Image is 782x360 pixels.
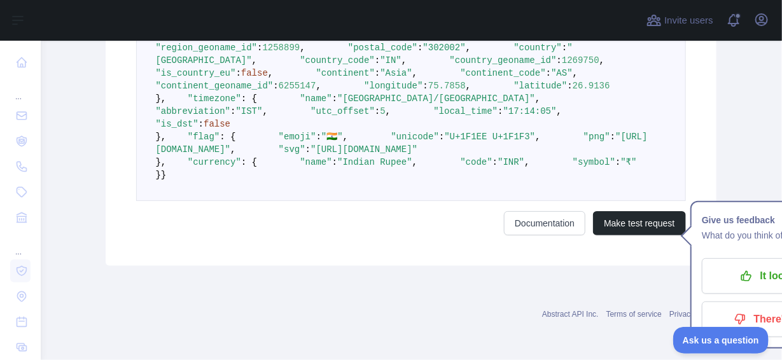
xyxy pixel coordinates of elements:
[557,106,562,116] span: ,
[615,157,620,167] span: :
[466,43,471,53] span: ,
[535,93,540,104] span: ,
[268,68,273,78] span: ,
[450,55,557,66] span: "country_geoname_id"
[428,81,466,91] span: 75.7858
[311,144,417,155] span: "[URL][DOMAIN_NAME]"
[156,43,258,53] span: "region_geoname_id"
[551,68,573,78] span: "AS"
[606,310,662,319] a: Terms of service
[583,132,610,142] span: "png"
[188,93,241,104] span: "timezone"
[498,157,524,167] span: "INR"
[380,68,412,78] span: "Asia"
[279,81,316,91] span: 6255147
[316,68,375,78] span: "continent"
[230,144,235,155] span: ,
[156,81,274,91] span: "continent_geoname_id"
[621,157,637,167] span: "₹"
[156,93,167,104] span: },
[311,106,375,116] span: "utc_offset"
[263,106,268,116] span: ,
[337,93,535,104] span: "[GEOGRAPHIC_DATA]/[GEOGRAPHIC_DATA]"
[300,55,375,66] span: "country_code"
[230,106,235,116] span: :
[401,55,407,66] span: ,
[241,93,257,104] span: : {
[417,43,422,53] span: :
[412,157,417,167] span: ,
[332,157,337,167] span: :
[610,132,615,142] span: :
[573,68,578,78] span: ,
[156,157,167,167] span: },
[156,170,161,180] span: }
[423,81,428,91] span: :
[503,106,557,116] span: "17:14:05"
[316,81,321,91] span: ,
[241,157,257,167] span: : {
[375,106,380,116] span: :
[279,144,305,155] span: "svg"
[386,106,391,116] span: ,
[412,68,417,78] span: ,
[513,43,562,53] span: "country"
[557,55,562,66] span: :
[504,211,585,235] a: Documentation
[337,157,412,167] span: "Indian Rupee"
[305,144,311,155] span: :
[444,132,535,142] span: "U+1F1EE U+1F1F3"
[279,132,316,142] span: "emoji"
[257,43,262,53] span: :
[156,119,199,129] span: "is_dst"
[364,81,422,91] span: "longitude"
[263,43,300,53] span: 1258899
[498,106,503,116] span: :
[380,106,385,116] span: 5
[220,132,235,142] span: : {
[535,132,540,142] span: ,
[433,106,498,116] span: "local_time"
[567,81,572,91] span: :
[673,327,769,354] iframe: Toggle Customer Support
[316,132,321,142] span: :
[644,10,716,31] button: Invite users
[391,132,439,142] span: "unicode"
[10,76,31,102] div: ...
[161,170,166,180] span: }
[332,93,337,104] span: :
[513,81,567,91] span: "latitude"
[375,55,380,66] span: :
[562,55,599,66] span: 1269750
[439,132,444,142] span: :
[380,55,401,66] span: "IN"
[492,157,498,167] span: :
[156,68,236,78] span: "is_country_eu"
[188,157,241,167] span: "currency"
[199,119,204,129] span: :
[252,55,257,66] span: ,
[300,93,332,104] span: "name"
[300,43,305,53] span: ,
[599,55,604,66] span: ,
[375,68,380,78] span: :
[156,132,167,142] span: },
[241,68,268,78] span: false
[156,106,231,116] span: "abbreviation"
[466,81,471,91] span: ,
[236,68,241,78] span: :
[562,43,567,53] span: :
[236,106,263,116] span: "IST"
[669,310,716,319] a: Privacy policy
[188,132,220,142] span: "flag"
[573,81,610,91] span: 26.9136
[321,132,343,142] span: "🇮🇳"
[204,119,230,129] span: false
[423,43,466,53] span: "302002"
[460,68,545,78] span: "continent_code"
[664,13,713,28] span: Invite users
[343,132,348,142] span: ,
[10,232,31,257] div: ...
[348,43,417,53] span: "postal_code"
[273,81,278,91] span: :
